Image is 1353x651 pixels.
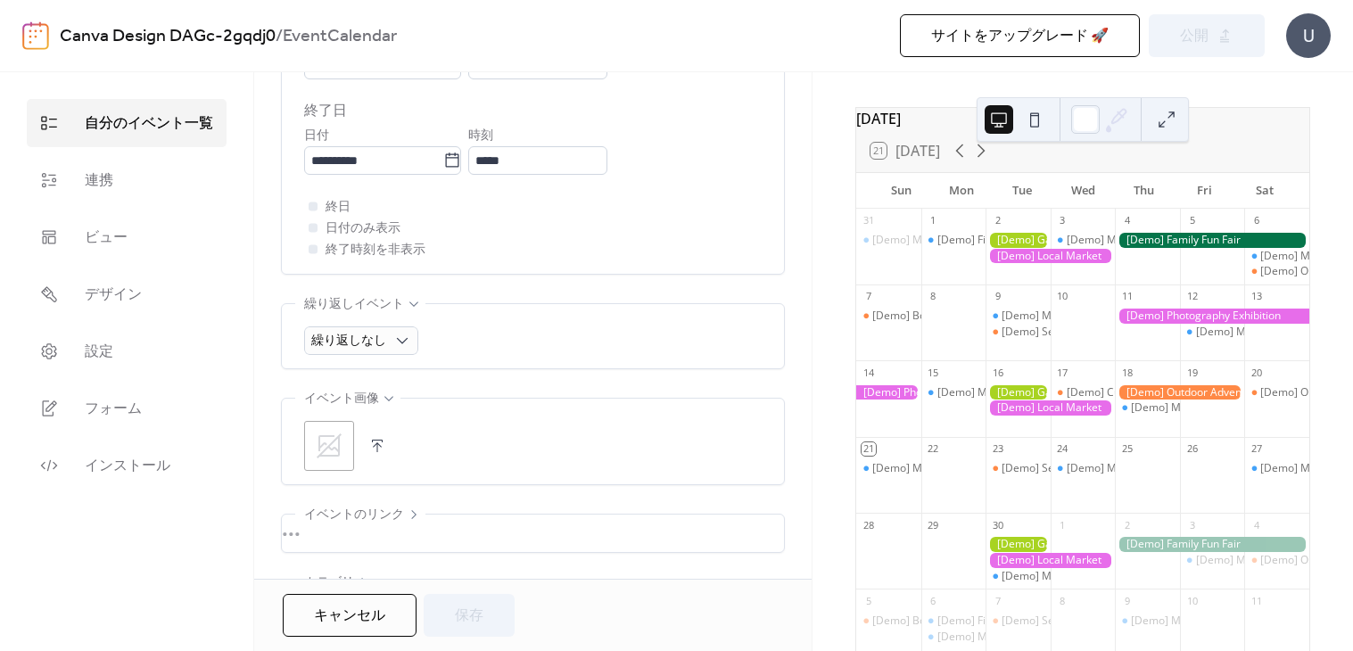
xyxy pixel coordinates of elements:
[991,518,1004,532] div: 30
[276,20,283,54] b: /
[27,384,227,433] a: フォーム
[27,99,227,147] a: 自分のイベント一覧
[1002,569,1137,584] div: [Demo] Morning Yoga Bliss
[1244,553,1309,568] div: [Demo] Open Mic Night
[992,173,1052,209] div: Tue
[1250,366,1263,379] div: 20
[986,461,1051,476] div: [Demo] Seniors' Social Tea
[1002,309,1137,324] div: [Demo] Morning Yoga Bliss
[986,309,1051,324] div: [Demo] Morning Yoga Bliss
[1115,400,1180,416] div: [Demo] Morning Yoga Bliss
[862,594,875,607] div: 5
[1185,594,1199,607] div: 10
[85,399,142,420] span: フォーム
[27,213,227,261] a: ビュー
[921,630,986,645] div: [Demo] Morning Yoga Bliss
[986,569,1051,584] div: [Demo] Morning Yoga Bliss
[872,309,1015,324] div: [Demo] Book Club Gathering
[872,461,1008,476] div: [Demo] Morning Yoga Bliss
[862,290,875,303] div: 7
[304,389,379,410] span: イベント画像
[1067,461,1202,476] div: [Demo] Morning Yoga Bliss
[85,342,113,363] span: 設定
[27,441,227,490] a: インストール
[991,214,1004,227] div: 2
[304,421,354,471] div: ;
[856,309,921,324] div: [Demo] Book Club Gathering
[1196,553,1332,568] div: [Demo] Morning Yoga Bliss
[1131,614,1266,629] div: [Demo] Morning Yoga Bliss
[870,173,931,209] div: Sun
[937,233,1066,248] div: [Demo] Fitness Bootcamp
[927,594,940,607] div: 6
[937,614,1066,629] div: [Demo] Fitness Bootcamp
[1250,518,1263,532] div: 4
[1120,214,1134,227] div: 4
[85,284,142,306] span: デザイン
[862,214,875,227] div: 31
[1250,442,1263,456] div: 27
[1244,385,1309,400] div: [Demo] Open Mic Night
[1185,518,1199,532] div: 3
[283,594,417,637] button: キャンセル
[862,442,875,456] div: 21
[85,227,128,249] span: ビュー
[1244,461,1309,476] div: [Demo] Morning Yoga Bliss
[468,126,493,147] span: 時刻
[304,505,404,526] span: イベントのリンク
[85,113,213,135] span: 自分のイベント一覧
[856,108,1309,129] div: [DATE]
[1185,290,1199,303] div: 12
[1196,325,1332,340] div: [Demo] Morning Yoga Bliss
[872,233,1008,248] div: [Demo] Morning Yoga Bliss
[1120,518,1134,532] div: 2
[60,20,276,54] a: Canva Design DAGc-2gqdj0
[900,14,1140,57] button: サイトをアップグレード 🚀
[27,327,227,375] a: 設定
[1131,400,1266,416] div: [Demo] Morning Yoga Bliss
[22,21,49,50] img: logo
[304,294,404,316] span: 繰り返しイベント
[927,214,940,227] div: 1
[1115,537,1309,552] div: [Demo] Family Fun Fair
[1250,214,1263,227] div: 6
[27,156,227,204] a: 連携
[1185,214,1199,227] div: 5
[856,461,921,476] div: [Demo] Morning Yoga Bliss
[1250,594,1263,607] div: 11
[986,614,1051,629] div: [Demo] Seniors' Social Tea
[1234,173,1295,209] div: Sat
[1180,325,1245,340] div: [Demo] Morning Yoga Bliss
[1056,290,1069,303] div: 10
[1056,518,1069,532] div: 1
[1185,366,1199,379] div: 19
[1180,553,1245,568] div: [Demo] Morning Yoga Bliss
[921,385,986,400] div: [Demo] Morning Yoga Bliss
[991,594,1004,607] div: 7
[1067,385,1220,400] div: [Demo] Culinary Cooking Class
[986,537,1051,552] div: [Demo] Gardening Workshop
[27,270,227,318] a: デザイン
[1250,290,1263,303] div: 13
[1002,325,1135,340] div: [Demo] Seniors' Social Tea
[991,442,1004,456] div: 23
[991,366,1004,379] div: 16
[986,385,1051,400] div: [Demo] Gardening Workshop
[937,385,1073,400] div: [Demo] Morning Yoga Bliss
[1052,173,1113,209] div: Wed
[927,442,940,456] div: 22
[304,101,347,122] div: 終了日
[931,26,1109,47] span: サイトをアップグレード 🚀
[1056,442,1069,456] div: 24
[1067,233,1202,248] div: [Demo] Morning Yoga Bliss
[1056,214,1069,227] div: 3
[1115,614,1180,629] div: [Demo] Morning Yoga Bliss
[862,518,875,532] div: 28
[304,573,354,594] span: カテゴリ
[986,553,1115,568] div: [Demo] Local Market
[1115,385,1244,400] div: [Demo] Outdoor Adventure Day
[1115,233,1309,248] div: [Demo] Family Fun Fair
[311,329,386,353] span: 繰り返しなし
[1113,173,1174,209] div: Thu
